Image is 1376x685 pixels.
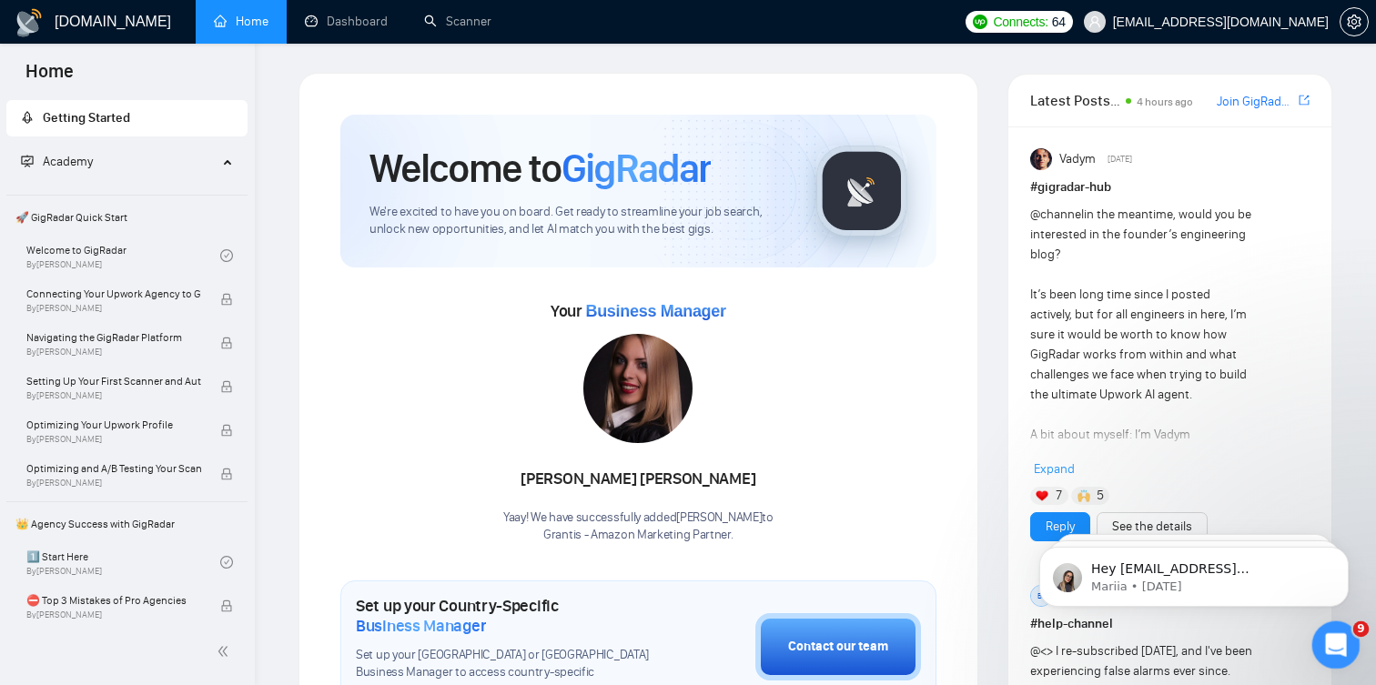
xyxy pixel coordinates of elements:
[1299,93,1310,107] span: export
[1030,207,1084,222] span: @channel
[1034,461,1075,477] span: Expand
[15,54,288,319] div: Оплата успішна ✅
[29,65,273,83] div: Оплата успішна ✅
[356,616,486,636] span: Business Manager
[1217,92,1295,112] a: Join GigRadar Slack Community
[1340,15,1369,29] a: setting
[11,58,88,96] span: Home
[26,236,220,276] a: Welcome to GigRadarBy[PERSON_NAME]
[1108,151,1132,167] span: [DATE]
[424,14,491,29] a: searchScanner
[1036,489,1048,502] img: ❤️
[26,609,201,620] span: By [PERSON_NAME]
[1137,96,1193,108] span: 4 hours ago
[57,546,72,560] button: Emoji picker
[305,14,388,29] a: dashboardDashboard
[88,23,218,41] p: Active in the last 15m
[1078,489,1090,502] img: 🙌
[26,372,201,390] span: Setting Up Your First Scanner and Auto-Bidder
[1030,177,1310,197] h1: # gigradar-hub
[80,387,335,422] div: дякую, додасте мені пару днів до закінчення минулої підписки ?
[15,508,349,539] textarea: Message…
[28,546,43,560] button: Upload attachment
[26,416,201,434] span: Optimizing Your Upwork Profile
[26,285,201,303] span: Connecting Your Upwork Agency to GigRadar
[26,591,201,609] span: ⛔ Top 3 Mistakes of Pro Agencies
[15,448,349,542] div: Dima says…
[1030,148,1052,170] img: Vadym
[369,204,787,238] span: We're excited to have you on board. Get ready to streamline your job search, unlock new opportuni...
[21,111,34,124] span: rocket
[43,154,93,169] span: Academy
[973,15,987,29] img: upwork-logo.png
[79,53,306,338] span: Hey [EMAIL_ADDRESS][DOMAIN_NAME], Looks like your Upwork agency Grantis - Amazon Marketing Partne...
[88,9,125,23] h1: Dima
[816,146,907,237] img: gigradar-logo.png
[503,509,774,544] div: Yaay! We have successfully added [PERSON_NAME] to
[15,448,298,540] div: Так, переніс вам 4 дні з попередньої підписки ✅По інвайту - бачу в системі, чекаю на те щоб він у...
[220,556,233,569] span: check-circle
[1341,15,1368,29] span: setting
[551,301,726,321] span: Your
[15,8,44,37] img: logo
[220,424,233,437] span: lock
[26,478,201,489] span: By [PERSON_NAME]
[26,347,201,358] span: By [PERSON_NAME]
[217,642,235,660] span: double-left
[8,506,246,542] span: 👑 Agency Success with GigRadar
[356,596,664,636] h1: Set up your Country-Specific
[26,542,220,582] a: 1️⃣ Start HereBy[PERSON_NAME]
[1299,92,1310,109] a: export
[26,459,201,478] span: Optimizing and A/B Testing Your Scanner for Better Results
[369,144,711,193] h1: Welcome to
[220,337,233,349] span: lock
[583,334,693,443] img: 1687098702249-120.jpg
[755,613,921,680] button: Contact our team
[26,390,201,401] span: By [PERSON_NAME]
[26,434,201,445] span: By [PERSON_NAME]
[218,334,349,374] div: першого додав
[285,7,319,42] button: Home
[66,376,349,433] div: дякую, додасте мені пару днів до закінчення минулої підписки ?
[1088,15,1101,28] span: user
[220,468,233,480] span: lock
[1052,12,1066,32] span: 64
[1340,7,1369,36] button: setting
[29,458,284,529] div: Так, переніс вам 4 дні з попередньої підписки ✅ По інвайту - бачу в системі, чекаю на те щоб він ...
[1353,621,1370,638] span: 9
[6,100,248,136] li: Getting Started
[1056,487,1062,505] span: 7
[26,328,201,347] span: Navigating the GigRadar Platform
[52,10,81,39] img: Profile image for Dima
[15,334,349,376] div: grantkuroyan@gmail.com says…
[220,380,233,393] span: lock
[21,154,93,169] span: Academy
[585,302,725,320] span: Business Manager
[214,14,268,29] a: homeHome
[43,110,130,126] span: Getting Started
[15,54,349,334] div: Dima says…
[993,12,1047,32] span: Connects:
[232,345,335,363] div: першого додав
[8,199,246,236] span: 🚀 GigRadar Quick Start
[788,637,888,657] div: Contact our team
[220,599,233,612] span: lock
[562,144,711,193] span: GigRadar
[319,7,352,40] div: Close
[26,303,201,314] span: By [PERSON_NAME]
[12,7,46,42] button: go back
[1097,487,1104,505] span: 5
[1030,89,1120,112] span: Latest Posts from the GigRadar Community
[503,464,774,495] div: [PERSON_NAME] [PERSON_NAME]
[503,527,774,544] p: Grantis - Amazon Marketing Partner .
[79,70,314,86] p: Message from Mariia, sent 5w ago
[1059,149,1096,169] span: Vadym
[220,249,233,262] span: check-circle
[86,546,101,560] button: Gif picker
[15,376,349,448] div: grantkuroyan@gmail.com says…
[21,155,34,167] span: fund-projection-screen
[1012,509,1376,636] iframe: Intercom notifications message
[312,539,341,568] button: Send a message…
